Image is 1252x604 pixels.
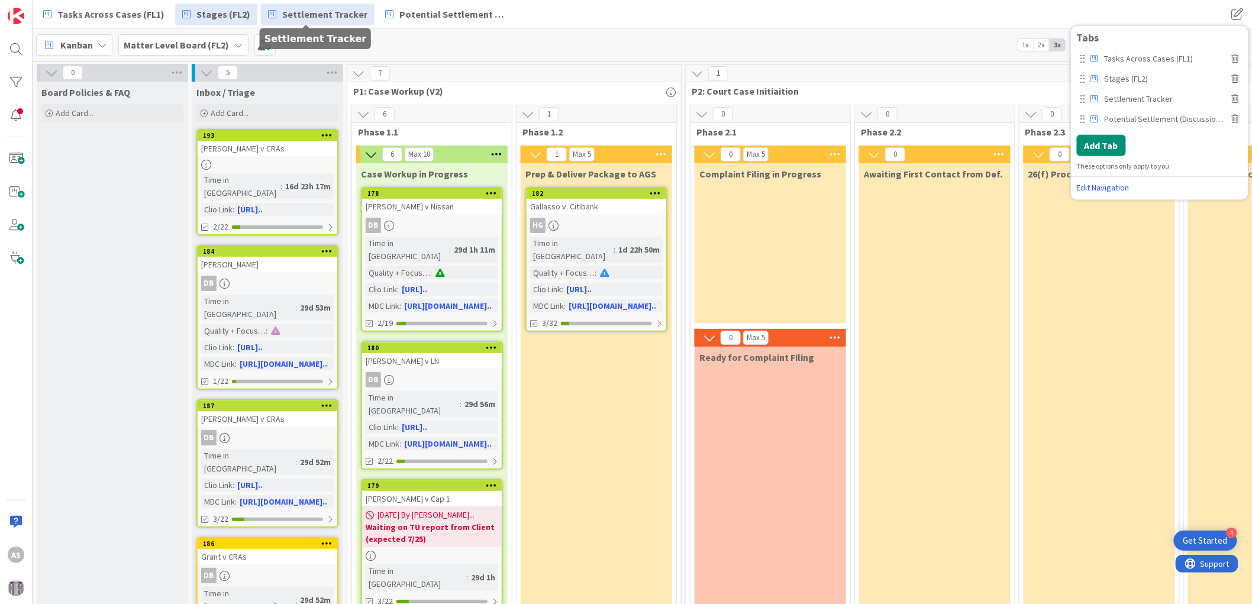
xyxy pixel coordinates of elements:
[362,480,502,506] div: 179[PERSON_NAME] v Cap 1
[63,66,83,80] span: 0
[367,344,502,352] div: 180
[264,33,366,44] h5: Settlement Tracker
[402,284,427,295] a: [URL]..
[1034,39,1050,51] span: 2x
[361,341,503,470] a: 180[PERSON_NAME] v LNDBTime in [GEOGRAPHIC_DATA]:29d 56mClio Link:[URL]..MDC Link:[URL][DOMAIN_NA...
[1028,168,1159,180] span: 26(f) Process + Discovery Prep
[266,324,267,337] span: :
[362,372,502,387] div: DB
[375,107,395,121] span: 6
[696,126,835,138] span: Phase 2.1
[366,283,397,296] div: Clio Link
[1101,69,1230,87] span: Stages (FL2)
[404,301,492,311] a: [URL][DOMAIN_NAME]..
[377,509,475,521] span: [DATE] By [PERSON_NAME]...
[198,411,337,427] div: [PERSON_NAME] v CRAs
[530,218,546,233] div: HG
[522,126,662,138] span: Phase 1.2
[362,199,502,214] div: [PERSON_NAME] v Nissan
[295,301,297,314] span: :
[282,7,367,21] span: Settlement Tracker
[377,317,393,330] span: 2/19
[237,480,263,490] a: [URL]..
[366,218,381,233] div: DB
[124,39,229,51] b: Matter Level Board (FL2)
[366,237,449,263] div: Time in [GEOGRAPHIC_DATA]
[1050,39,1066,51] span: 3x
[530,283,562,296] div: Clio Link
[721,147,741,162] span: 0
[240,496,327,507] a: [URL][DOMAIN_NAME]..
[747,335,765,341] div: Max 5
[1050,147,1070,162] span: 0
[196,129,338,235] a: 193[PERSON_NAME] v CRAsTime in [GEOGRAPHIC_DATA]:16d 23h 17mClio Link:[URL]..2/22
[530,266,595,279] div: Quality + Focus Level
[240,358,327,369] a: [URL][DOMAIN_NAME]..
[213,513,228,525] span: 3/22
[201,173,280,199] div: Time in [GEOGRAPHIC_DATA]
[366,421,397,434] div: Clio Link
[261,4,375,25] a: Settlement Tracker
[362,218,502,233] div: DB
[213,221,228,233] span: 2/22
[233,479,234,492] span: :
[201,449,295,475] div: Time in [GEOGRAPHIC_DATA]
[366,437,399,450] div: MDC Link
[366,521,498,545] b: Waiting on TU report from Client (expected 7/25)
[198,130,337,156] div: 193[PERSON_NAME] v CRAs
[198,538,337,564] div: 186Grant v CRAs
[196,7,250,21] span: Stages (FL2)
[399,7,507,21] span: Potential Settlement (Discussions)
[1183,535,1228,547] div: Get Started
[566,284,592,295] a: [URL]..
[747,151,765,157] div: Max 5
[408,151,430,157] div: Max 10
[233,341,234,354] span: :
[203,131,337,140] div: 193
[399,299,401,312] span: :
[527,199,666,214] div: Gallasso v. Citibank
[430,266,432,279] span: :
[1077,31,1243,43] div: Tabs
[201,357,235,370] div: MDC Link
[564,299,566,312] span: :
[198,246,337,257] div: 184
[699,168,821,180] span: Complaint Filing in Progress
[201,203,233,216] div: Clio Link
[213,375,228,387] span: 1/22
[201,495,235,508] div: MDC Link
[36,4,172,25] a: Tasks Across Cases (FL1)
[449,243,451,256] span: :
[362,343,502,353] div: 180
[1077,160,1243,171] div: These options only apply to you
[885,147,905,162] span: 0
[1025,126,1164,138] span: Phase 2.3
[547,147,567,162] span: 1
[404,438,492,449] a: [URL][DOMAIN_NAME]..
[198,549,337,564] div: Grant v CRAs
[402,422,427,432] a: [URL]..
[203,540,337,548] div: 186
[233,203,234,216] span: :
[397,421,399,434] span: :
[527,188,666,199] div: 182
[201,430,217,445] div: DB
[1101,89,1230,107] span: Settlement Tracker
[353,85,666,97] span: P1: Case Workup (V2)
[218,66,238,80] span: 5
[60,38,93,52] span: Kanban
[196,245,338,390] a: 184[PERSON_NAME]DBTime in [GEOGRAPHIC_DATA]:29d 53mQuality + Focus Level:Clio Link:[URL]..MDC Lin...
[201,276,217,291] div: DB
[201,324,266,337] div: Quality + Focus Level
[466,571,468,584] span: :
[1174,531,1237,551] div: Open Get Started checklist, remaining modules: 4
[614,243,615,256] span: :
[201,295,295,321] div: Time in [GEOGRAPHIC_DATA]
[198,400,337,411] div: 187
[525,168,656,180] span: Prep & Deliver Package to AGS
[361,168,468,180] span: Case Workup in Progress
[362,353,502,369] div: [PERSON_NAME] v LN
[721,331,741,345] span: 0
[366,299,399,312] div: MDC Link
[366,372,381,387] div: DB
